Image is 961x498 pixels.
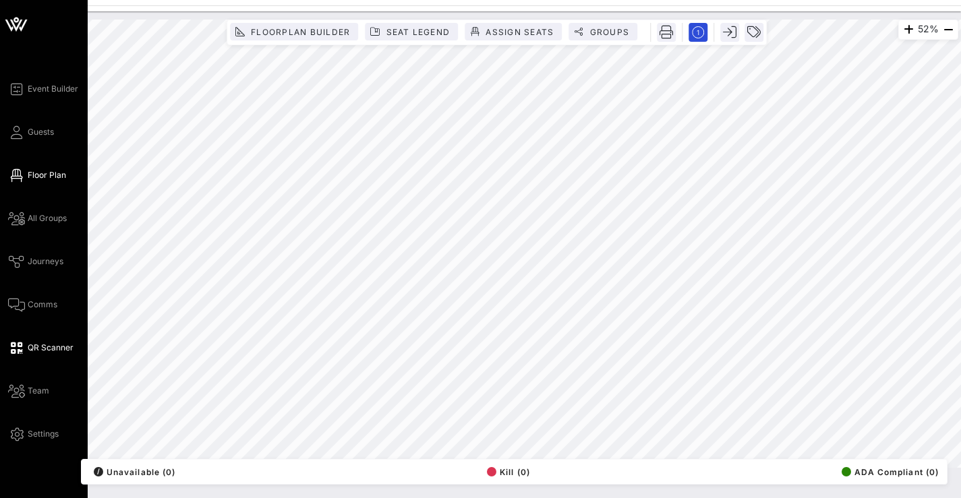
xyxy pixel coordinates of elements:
[28,385,49,397] span: Team
[838,462,939,481] button: ADA Compliant (0)
[94,467,103,476] div: /
[28,342,74,354] span: QR Scanner
[8,426,59,442] a: Settings
[8,383,49,399] a: Team
[589,27,629,37] span: Groups
[28,83,78,95] span: Event Builder
[28,299,57,311] span: Comms
[28,126,54,138] span: Guests
[8,81,78,97] a: Event Builder
[90,462,175,481] button: /Unavailable (0)
[28,255,63,268] span: Journeys
[842,467,939,477] span: ADA Compliant (0)
[8,210,67,226] a: All Groups
[28,212,67,224] span: All Groups
[94,467,175,477] span: Unavailable (0)
[28,169,66,181] span: Floor Plan
[28,428,59,440] span: Settings
[8,167,66,183] a: Floor Plan
[365,23,458,40] button: Seat Legend
[898,20,958,40] div: 52%
[8,297,57,313] a: Comms
[487,467,530,477] span: Kill (0)
[483,462,530,481] button: Kill (0)
[8,124,54,140] a: Guests
[569,23,637,40] button: Groups
[485,27,554,37] span: Assign Seats
[250,27,350,37] span: Floorplan Builder
[230,23,358,40] button: Floorplan Builder
[385,27,450,37] span: Seat Legend
[8,253,63,270] a: Journeys
[465,23,562,40] button: Assign Seats
[8,340,74,356] a: QR Scanner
